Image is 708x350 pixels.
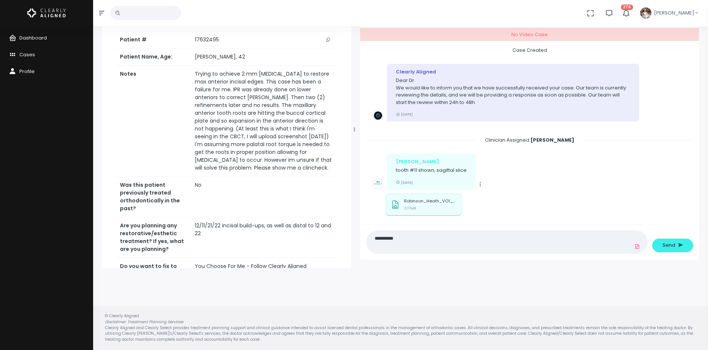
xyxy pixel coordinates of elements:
[663,242,675,249] span: Send
[633,240,642,253] a: Add Files
[190,48,338,66] td: [PERSON_NAME], 42
[27,5,66,21] img: Logo Horizontal
[404,206,416,211] small: 0.17MB
[404,199,456,204] p: Robinson_Heath_VO1_Sagittal_(from_the_right)_2025-09-18_13_15.jpg
[652,239,693,252] button: Send
[190,66,338,177] td: Trying to achieve 2 mm [MEDICAL_DATA] to restore max anterior incisal edges. This case has been a...
[476,134,583,146] span: Clinician Assigned:
[98,313,704,342] div: © Clearly Aligned Clearly Aligned and Clearly Select provides treatment planning support and clin...
[621,4,633,10] span: 274
[366,47,693,217] div: scrollable content
[19,68,35,75] span: Profile
[360,28,699,41] div: No Video Case
[396,112,413,117] small: [DATE]
[504,44,556,56] span: Case Created
[190,217,338,258] td: 12/11/21/22 incisal build-ups, as well as distal to 12 and 22
[190,177,338,217] td: No
[396,167,467,174] p: tooth #11 shown, sagittal slice
[115,31,190,48] th: Patient #
[190,258,338,283] td: You Choose For Me - Follow Clearly Aligned Recommendations
[105,319,183,325] em: Disclaimer: Treatment Planning Services
[396,180,413,185] small: [DATE]
[396,68,630,76] div: Clearly Aligned
[19,51,35,58] span: Cases
[530,136,574,144] b: [PERSON_NAME]
[19,34,47,41] span: Dashboard
[115,217,190,258] th: Are you planning any restorative/esthetic treatment? If yes, what are you planning?
[396,158,467,165] div: [PERSON_NAME]
[396,77,630,106] p: Dear Dr. We would like to inform you that we have successfully received your case. Our team is cu...
[190,31,338,48] td: 17632495
[654,9,694,17] span: [PERSON_NAME]
[115,48,190,66] th: Patient Name, Age:
[639,6,653,20] img: Header Avatar
[115,258,190,283] th: Do you want to fix to Class 1 occlusion?
[115,66,190,177] th: Notes
[115,177,190,217] th: Was this patient previously treated orthodontically in the past?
